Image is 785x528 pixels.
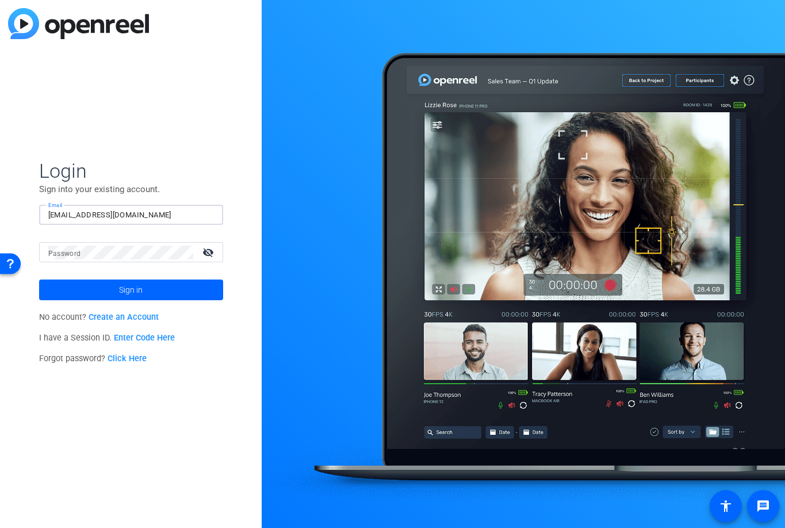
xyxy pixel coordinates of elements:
button: Sign in [39,280,223,300]
mat-icon: message [756,499,770,513]
a: Click Here [108,354,147,364]
a: Enter Code Here [114,333,175,343]
input: Enter Email Address [48,208,214,222]
mat-icon: accessibility [719,499,733,513]
span: Forgot password? [39,354,147,364]
span: No account? [39,312,159,322]
mat-icon: visibility_off [196,244,223,261]
a: Create an Account [89,312,159,322]
img: blue-gradient.svg [8,8,149,39]
span: I have a Session ID. [39,333,175,343]
p: Sign into your existing account. [39,183,223,196]
mat-label: Password [48,250,81,258]
span: Login [39,159,223,183]
mat-label: Email [48,202,63,208]
span: Sign in [119,276,143,304]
